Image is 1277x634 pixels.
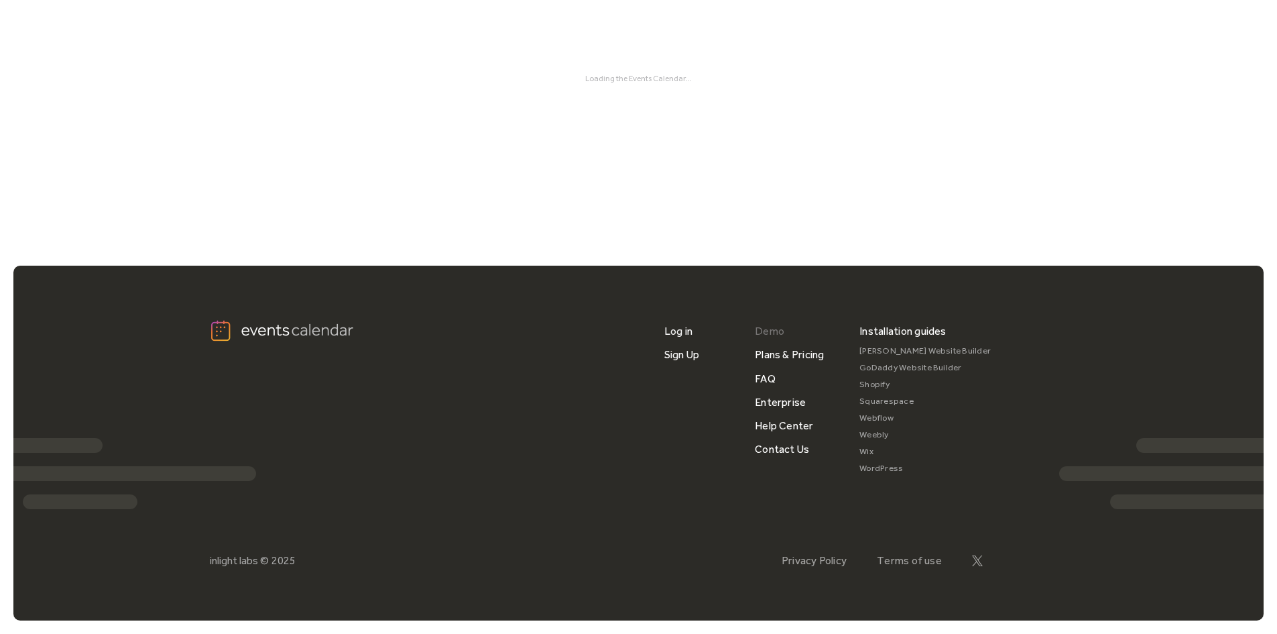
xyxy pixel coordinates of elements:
a: Sign Up [664,343,700,366]
a: WordPress [859,460,991,477]
div: inlight labs © [210,554,269,567]
div: Loading the Events Calendar... [210,74,1068,83]
a: [PERSON_NAME] Website Builder [859,343,991,360]
a: Demo [755,319,784,343]
a: Webflow [859,410,991,427]
a: Squarespace [859,393,991,410]
a: Enterprise [755,390,806,414]
div: Installation guides [859,319,947,343]
a: Plans & Pricing [755,343,825,366]
a: Wix [859,443,991,460]
a: Weebly [859,427,991,443]
a: Log in [664,319,692,343]
div: 2025 [271,554,296,567]
a: Help Center [755,414,814,437]
a: Terms of use [877,554,942,567]
a: FAQ [755,367,776,390]
a: Shopify [859,376,991,393]
a: Privacy Policy [782,554,847,567]
a: GoDaddy Website Builder [859,360,991,376]
a: Contact Us [755,437,809,461]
